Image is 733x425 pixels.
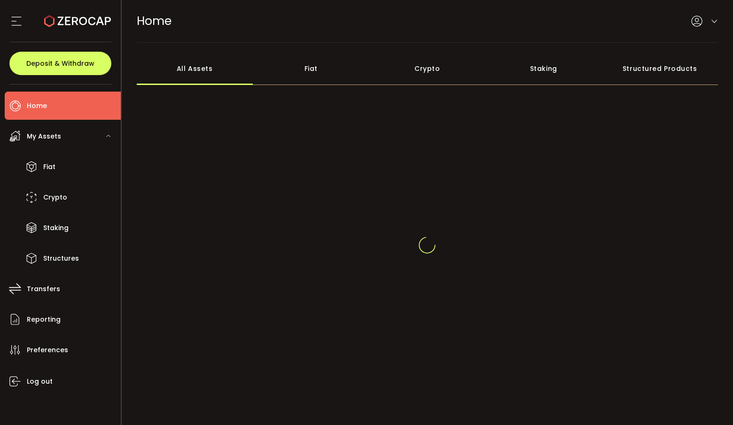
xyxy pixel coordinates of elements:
div: Staking [485,52,602,85]
span: Structures [43,252,79,265]
span: Transfers [27,282,60,296]
div: Structured Products [602,52,718,85]
span: Deposit & Withdraw [26,60,94,67]
span: Crypto [43,191,67,204]
span: Preferences [27,343,68,357]
span: Home [27,99,47,113]
button: Deposit & Withdraw [9,52,111,75]
span: Home [137,13,172,29]
div: Fiat [253,52,369,85]
span: Staking [43,221,69,235]
div: Crypto [369,52,486,85]
span: Log out [27,375,53,388]
span: Fiat [43,160,55,174]
span: My Assets [27,130,61,143]
div: All Assets [137,52,253,85]
span: Reporting [27,313,61,326]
